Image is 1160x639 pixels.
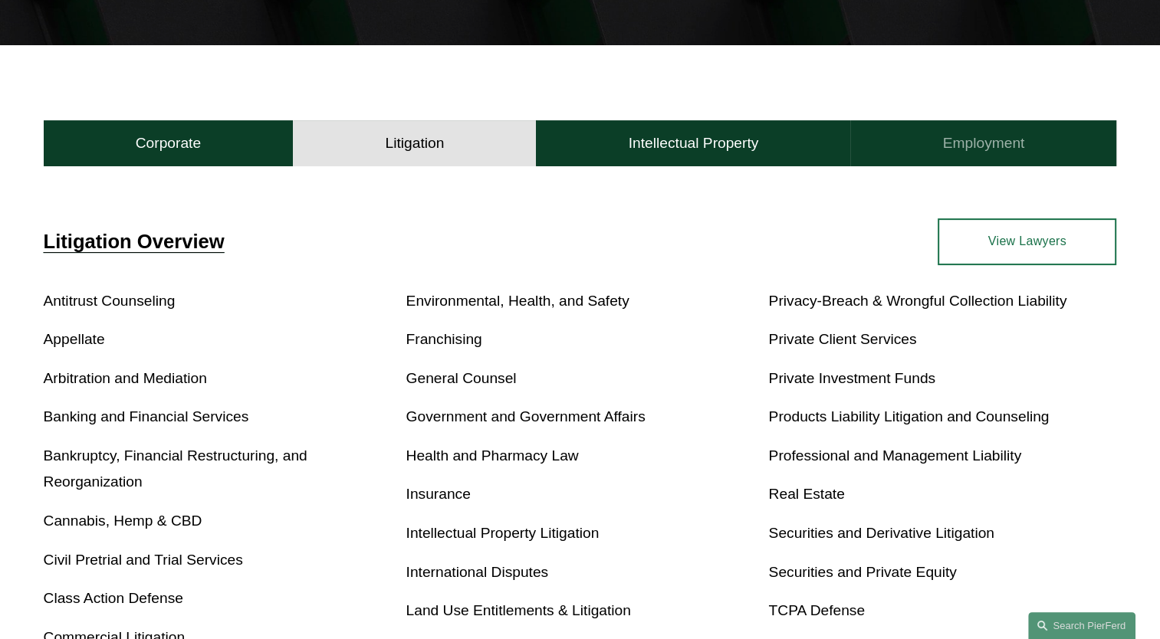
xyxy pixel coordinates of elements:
[406,293,629,309] a: Environmental, Health, and Safety
[406,525,600,541] a: Intellectual Property Litigation
[44,552,243,568] a: Civil Pretrial and Trial Services
[406,486,471,502] a: Insurance
[1028,612,1135,639] a: Search this site
[768,293,1066,309] a: Privacy-Breach & Wrongful Collection Liability
[44,590,183,606] a: Class Action Defense
[938,218,1116,264] a: View Lawyers
[768,486,844,502] a: Real Estate
[768,602,865,618] a: TCPA Defense
[768,447,1021,464] a: Professional and Management Liability
[136,134,201,152] h4: Corporate
[406,331,482,347] a: Franchising
[768,370,935,386] a: Private Investment Funds
[44,370,207,386] a: Arbitration and Mediation
[44,513,202,529] a: Cannabis, Hemp & CBD
[44,331,105,347] a: Appellate
[385,134,444,152] h4: Litigation
[943,134,1025,152] h4: Employment
[44,447,307,490] a: Bankruptcy, Financial Restructuring, and Reorganization
[44,293,176,309] a: Antitrust Counseling
[768,564,956,580] a: Securities and Private Equity
[406,408,646,424] a: Government and Government Affairs
[406,602,631,618] a: Land Use Entitlements & Litigation
[768,408,1049,424] a: Products Liability Litigation and Counseling
[406,564,549,580] a: International Disputes
[44,408,249,424] a: Banking and Financial Services
[406,370,517,386] a: General Counsel
[44,231,225,252] a: Litigation Overview
[768,525,994,541] a: Securities and Derivative Litigation
[768,331,916,347] a: Private Client Services
[406,447,579,464] a: Health and Pharmacy Law
[629,134,759,152] h4: Intellectual Property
